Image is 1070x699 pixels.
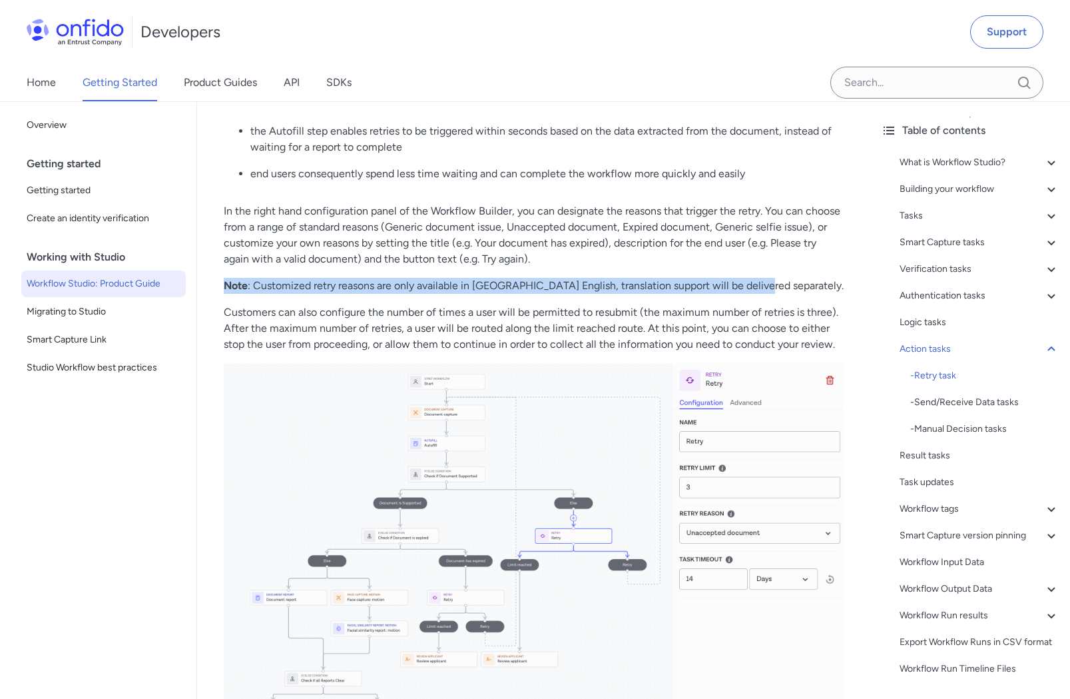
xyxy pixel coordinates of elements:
a: Smart Capture version pinning [900,528,1059,544]
div: Working with Studio [27,244,191,271]
strong: Note [224,279,248,292]
a: Building your workflow [900,181,1059,197]
a: Verification tasks [900,261,1059,277]
a: Getting started [21,177,186,204]
a: Studio Workflow best practices [21,354,186,381]
a: -Retry task [910,368,1059,384]
a: Logic tasks [900,315,1059,331]
a: Overview [21,112,186,139]
a: Workflow tags [900,501,1059,517]
span: Getting started [27,183,180,199]
span: Studio Workflow best practices [27,360,180,376]
div: Table of contents [881,123,1059,139]
div: - Send/Receive Data tasks [910,394,1059,410]
a: Smart Capture tasks [900,235,1059,251]
span: Create an identity verification [27,211,180,227]
a: Home [27,64,56,101]
div: Getting started [27,151,191,177]
a: Authentication tasks [900,288,1059,304]
span: Migrating to Studio [27,304,180,320]
a: Workflow Input Data [900,554,1059,570]
a: Migrating to Studio [21,299,186,325]
p: : Customized retry reasons are only available in [GEOGRAPHIC_DATA] English, translation support w... [224,278,844,294]
a: Action tasks [900,341,1059,357]
a: Smart Capture Link [21,327,186,353]
p: In the right hand configuration panel of the Workflow Builder, you can designate the reasons that... [224,203,844,267]
p: end users consequently spend less time waiting and can complete the workflow more quickly and easily [250,166,844,182]
span: Workflow Studio: Product Guide [27,276,180,292]
a: Task updates [900,474,1059,490]
a: Getting Started [83,64,157,101]
h1: Developers [140,21,220,43]
a: API [284,64,300,101]
a: Workflow Output Data [900,581,1059,597]
a: Result tasks [900,448,1059,464]
input: Onfido search input field [830,67,1043,99]
span: Smart Capture Link [27,332,180,348]
a: Product Guides [184,64,257,101]
div: - Manual Decision tasks [910,421,1059,437]
a: Workflow Run results [900,608,1059,624]
img: Onfido Logo [27,19,124,45]
a: Export Workflow Runs in CSV format [900,634,1059,650]
a: Workflow Studio: Product Guide [21,271,186,297]
span: Overview [27,117,180,133]
a: Create an identity verification [21,205,186,232]
p: Customers can also configure the number of times a user will be permitted to resubmit (the maximu... [224,305,844,352]
a: Tasks [900,208,1059,224]
a: -Manual Decision tasks [910,421,1059,437]
div: - Retry task [910,368,1059,384]
a: Support [970,15,1043,49]
a: SDKs [326,64,352,101]
a: What is Workflow Studio? [900,155,1059,171]
a: -Send/Receive Data tasks [910,394,1059,410]
p: the Autofill step enables retries to be triggered within seconds based on the data extracted from... [250,123,844,155]
a: Workflow Run Timeline Files [900,661,1059,677]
